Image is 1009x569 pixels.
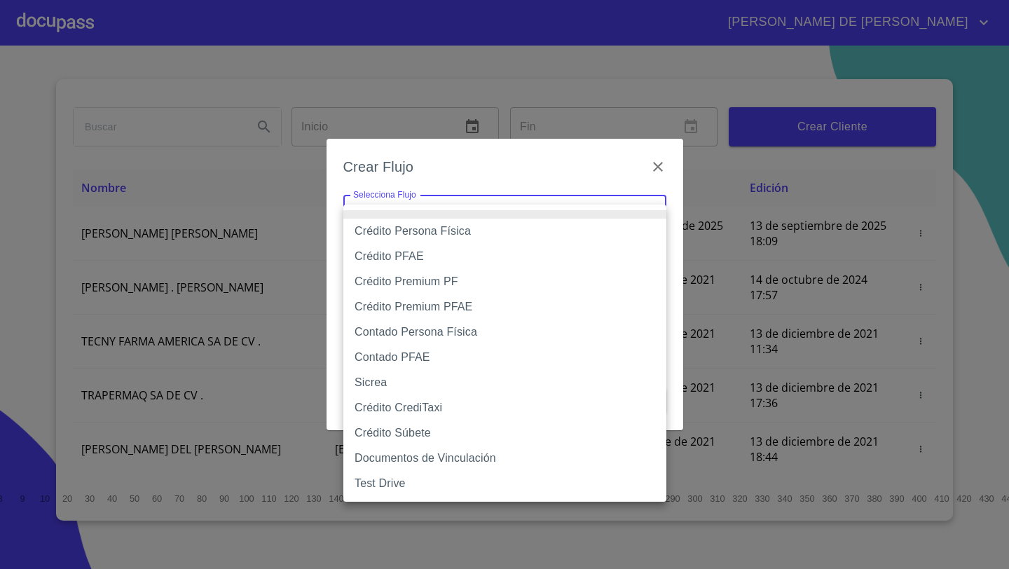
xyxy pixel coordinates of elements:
li: None [343,210,666,219]
li: Crédito Persona Física [343,219,666,244]
li: Contado Persona Física [343,320,666,345]
li: Crédito Premium PF [343,269,666,294]
li: Sicrea [343,370,666,395]
li: Documentos de Vinculación [343,446,666,471]
li: Crédito Súbete [343,420,666,446]
li: Test Drive [343,471,666,496]
li: Crédito CrediTaxi [343,395,666,420]
li: Crédito Premium PFAE [343,294,666,320]
li: Contado PFAE [343,345,666,370]
li: Crédito PFAE [343,244,666,269]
